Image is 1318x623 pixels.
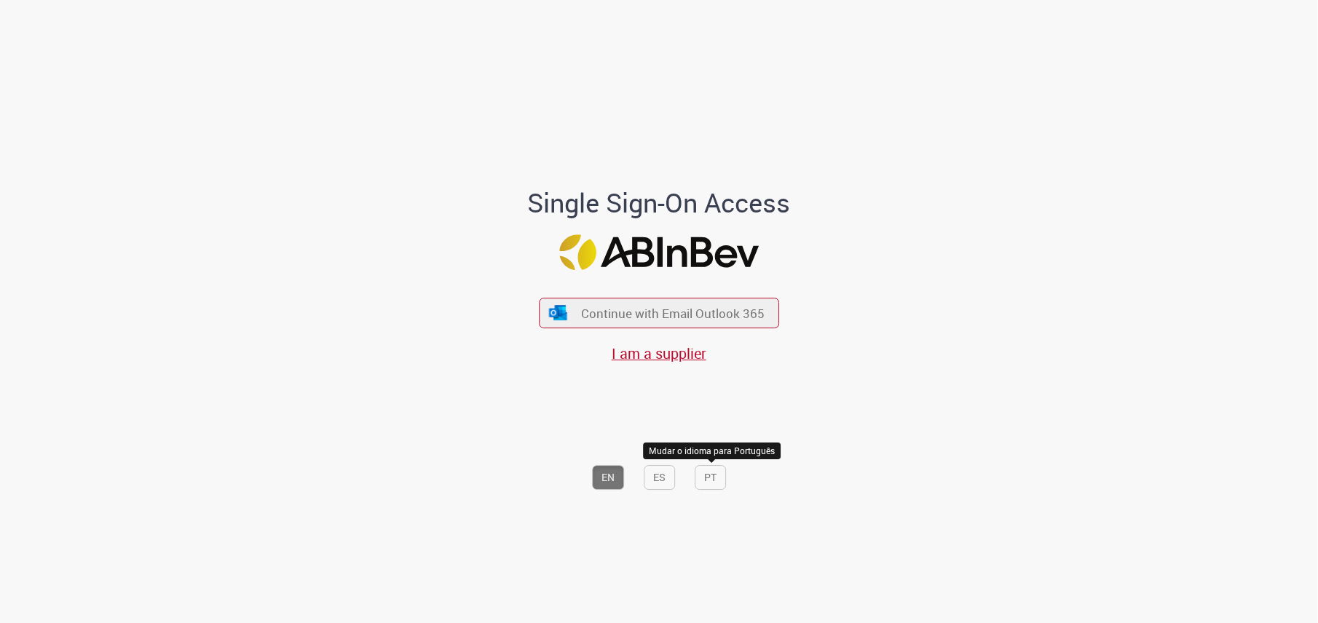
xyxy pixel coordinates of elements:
img: Logo ABInBev [559,235,759,271]
div: Mudar o idioma para Português [643,443,781,459]
h1: Single Sign-On Access [457,189,861,218]
img: ícone Azure/Microsoft 360 [548,305,569,320]
button: PT [695,465,726,490]
button: EN [592,465,624,490]
span: Continue with Email Outlook 365 [581,305,765,322]
button: ícone Azure/Microsoft 360 Continue with Email Outlook 365 [539,298,779,328]
button: ES [644,465,675,490]
a: I am a supplier [612,344,706,363]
